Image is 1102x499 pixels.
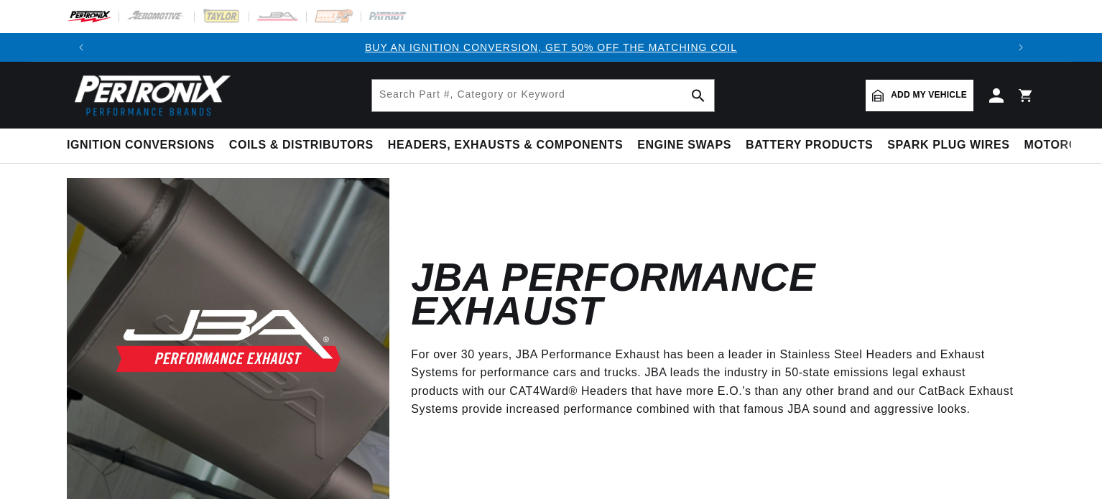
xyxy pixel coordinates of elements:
summary: Spark Plug Wires [880,129,1017,162]
span: Headers, Exhausts & Components [388,138,623,153]
span: Battery Products [746,138,873,153]
div: Announcement [96,39,1006,55]
span: Engine Swaps [637,138,731,153]
a: BUY AN IGNITION CONVERSION, GET 50% OFF THE MATCHING COIL [365,42,737,53]
span: Coils & Distributors [229,138,374,153]
a: Add my vehicle [866,80,973,111]
summary: Headers, Exhausts & Components [381,129,630,162]
slideshow-component: Translation missing: en.sections.announcements.announcement_bar [31,33,1071,62]
button: Translation missing: en.sections.announcements.next_announcement [1006,33,1035,62]
summary: Battery Products [738,129,880,162]
span: Spark Plug Wires [887,138,1009,153]
summary: Coils & Distributors [222,129,381,162]
p: For over 30 years, JBA Performance Exhaust has been a leader in Stainless Steel Headers and Exhau... [411,345,1014,419]
div: 1 of 3 [96,39,1006,55]
span: Ignition Conversions [67,138,215,153]
input: Search Part #, Category or Keyword [372,80,714,111]
span: Add my vehicle [891,88,967,102]
button: search button [682,80,714,111]
img: Pertronix [67,70,232,120]
h2: JBA Performance Exhaust [411,261,1014,328]
button: Translation missing: en.sections.announcements.previous_announcement [67,33,96,62]
summary: Engine Swaps [630,129,738,162]
summary: Ignition Conversions [67,129,222,162]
